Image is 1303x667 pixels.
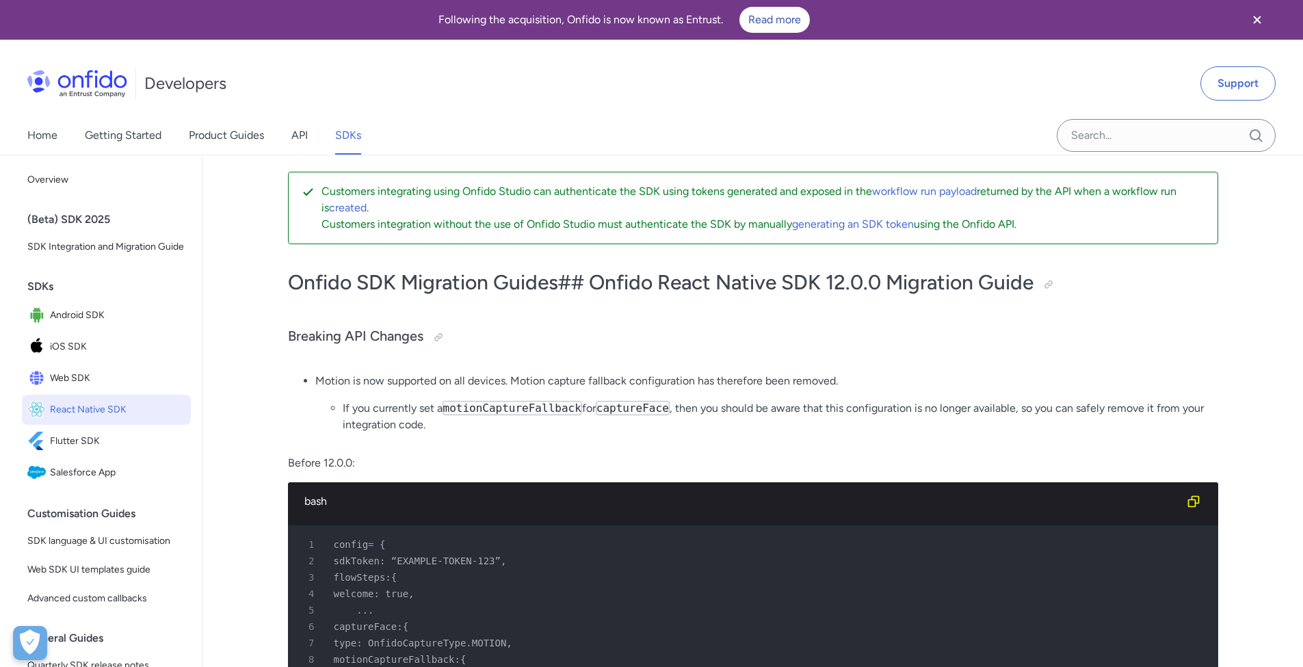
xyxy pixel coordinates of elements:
[334,638,512,649] span: type: OnfidoCaptureType.MOTION,
[27,239,185,255] span: SDK Integration and Migration Guide
[1200,66,1276,101] a: Support
[288,326,1218,348] h3: Breaking API Changes
[27,116,57,155] a: Home
[596,401,670,415] code: captureFace
[50,337,185,356] span: iOS SDK
[27,70,127,97] img: Onfido Logo
[50,400,185,419] span: React Native SDK
[356,605,368,616] span: ..
[50,432,185,451] span: Flutter SDK
[27,337,50,356] img: IconiOS SDK
[50,306,185,325] span: Android SDK
[368,605,373,616] span: .
[22,300,191,330] a: IconAndroid SDKAndroid SDK
[27,590,185,607] span: Advanced custom callbacks
[27,562,185,578] span: Web SDK UI templates guide
[792,218,914,231] a: generating an SDK token
[27,306,50,325] img: IconAndroid SDK
[22,585,191,612] a: Advanced custom callbacks
[293,569,324,586] span: 3
[144,73,226,94] h1: Developers
[27,172,185,188] span: Overview
[288,269,1218,296] h1: Onfido SDK Migration Guides## Onfido React Native SDK 12.0.0 Migration Guide
[291,116,308,155] a: API
[27,400,50,419] img: IconReact Native SDK
[391,572,397,583] span: {
[1057,119,1276,152] input: Onfido search input field
[293,553,324,569] span: 2
[315,373,1218,433] li: Motion is now supported on all devices. Motion capture fallback configuration has therefore been ...
[293,586,324,602] span: 4
[85,116,161,155] a: Getting Started
[27,625,196,652] div: General Guides
[288,455,1218,471] p: Before 12.0.0:
[22,426,191,456] a: IconFlutter SDKFlutter SDK
[872,185,977,198] a: workflow run payload
[335,116,361,155] a: SDKs
[293,602,324,618] span: 5
[27,369,50,388] img: IconWeb SDK
[403,621,408,632] span: {
[27,500,196,527] div: Customisation Guides
[22,332,191,362] a: IconiOS SDKiOS SDK
[22,556,191,584] a: Web SDK UI templates guide
[293,635,324,651] span: 7
[329,201,367,214] a: created
[50,463,185,482] span: Salesforce App
[460,654,466,665] span: {
[321,183,1207,216] p: Customers integrating using Onfido Studio can authenticate the SDK using tokens generated and exp...
[334,654,460,665] span: motionCaptureFallback:
[50,369,185,388] span: Web SDK
[1180,488,1207,515] button: Copy code snippet button
[304,493,1180,510] div: bash
[443,401,582,415] code: motionCaptureFallback
[27,533,185,549] span: SDK language & UI customisation
[22,458,191,488] a: IconSalesforce AppSalesforce App
[334,555,507,566] span: sdkToken: “EXAMPLE-TOKEN-123”,
[380,539,385,550] span: {
[13,626,47,660] button: Open Preferences
[334,539,369,550] span: config
[334,588,414,599] span: welcome: true,
[27,206,196,233] div: (Beta) SDK 2025
[22,363,191,393] a: IconWeb SDKWeb SDK
[343,400,1218,433] li: If you currently set a for , then you should be aware that this configuration is no longer availa...
[368,539,373,550] span: =
[27,273,196,300] div: SDKs
[739,7,810,33] a: Read more
[334,572,391,583] span: flowSteps:
[22,527,191,555] a: SDK language & UI customisation
[1232,3,1282,37] button: Close banner
[22,166,191,194] a: Overview
[27,432,50,451] img: IconFlutter SDK
[27,463,50,482] img: IconSalesforce App
[293,618,324,635] span: 6
[16,7,1232,33] div: Following the acquisition, Onfido is now known as Entrust.
[1249,12,1265,28] svg: Close banner
[13,626,47,660] div: Cookie Preferences
[189,116,264,155] a: Product Guides
[22,233,191,261] a: SDK Integration and Migration Guide
[22,395,191,425] a: IconReact Native SDKReact Native SDK
[321,216,1207,233] p: Customers integration without the use of Onfido Studio must authenticate the SDK by manually usin...
[293,536,324,553] span: 1
[334,621,403,632] span: captureFace:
